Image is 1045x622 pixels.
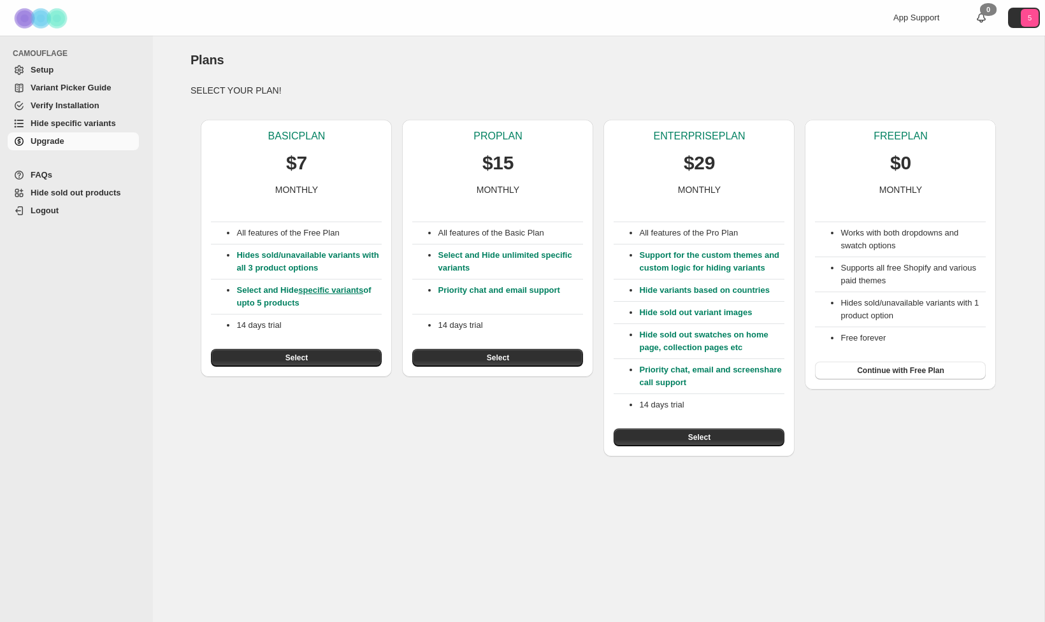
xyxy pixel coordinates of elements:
p: ENTERPRISE PLAN [653,130,745,143]
p: All features of the Free Plan [236,227,382,239]
text: 5 [1028,14,1032,22]
li: Supports all free Shopify and various paid themes [840,262,986,287]
a: Logout [8,202,139,220]
p: Priority chat, email and screenshare call support [639,364,784,389]
a: Upgrade [8,132,139,150]
p: Hides sold/unavailable variants with all 3 product options [236,249,382,274]
span: Hide specific variants [31,118,116,128]
p: All features of the Basic Plan [438,227,583,239]
p: Priority chat and email support [438,284,583,309]
p: Hide variants based on countries [639,284,784,297]
span: Verify Installation [31,101,99,110]
p: $0 [890,150,911,176]
span: Continue with Free Plan [857,365,944,376]
img: Camouflage [10,1,74,36]
p: SELECT YOUR PLAN! [191,84,1007,97]
p: $29 [684,150,715,176]
button: Select [211,349,382,367]
button: Select [614,428,784,446]
button: Continue with Free Plan [815,362,986,379]
a: Variant Picker Guide [8,79,139,97]
p: $7 [286,150,307,176]
span: FAQs [31,170,52,180]
a: Setup [8,61,139,79]
p: MONTHLY [678,183,721,196]
li: Works with both dropdowns and swatch options [840,227,986,252]
span: Logout [31,206,59,215]
span: CAMOUFLAGE [13,48,144,59]
p: MONTHLY [477,183,519,196]
span: Plans [191,53,224,67]
a: 0 [975,11,988,24]
p: BASIC PLAN [268,130,326,143]
p: PRO PLAN [473,130,522,143]
p: Select and Hide of upto 5 products [236,284,382,309]
p: FREE PLAN [874,130,927,143]
p: Select and Hide unlimited specific variants [438,249,583,274]
p: $15 [482,150,514,176]
p: 14 days trial [639,399,784,411]
span: Select [487,353,509,363]
a: specific variants [298,285,363,295]
span: Avatar with initials 5 [1021,9,1039,27]
span: Select [688,432,710,442]
span: Variant Picker Guide [31,83,111,92]
p: Hide sold out swatches on home page, collection pages etc [639,329,784,354]
p: 14 days trial [438,319,583,332]
a: FAQs [8,166,139,184]
p: 14 days trial [236,319,382,332]
span: App Support [893,13,939,22]
p: Hide sold out variant images [639,306,784,319]
a: Verify Installation [8,97,139,115]
span: Select [285,353,308,363]
span: Setup [31,65,54,74]
button: Avatar with initials 5 [1008,8,1040,28]
p: MONTHLY [275,183,318,196]
span: Upgrade [31,136,64,146]
p: MONTHLY [879,183,922,196]
button: Select [412,349,583,367]
li: Hides sold/unavailable variants with 1 product option [840,297,986,322]
span: Hide sold out products [31,188,121,197]
li: Free forever [840,332,986,344]
div: 0 [980,3,997,16]
a: Hide sold out products [8,184,139,202]
p: All features of the Pro Plan [639,227,784,239]
p: Support for the custom themes and custom logic for hiding variants [639,249,784,274]
a: Hide specific variants [8,115,139,132]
